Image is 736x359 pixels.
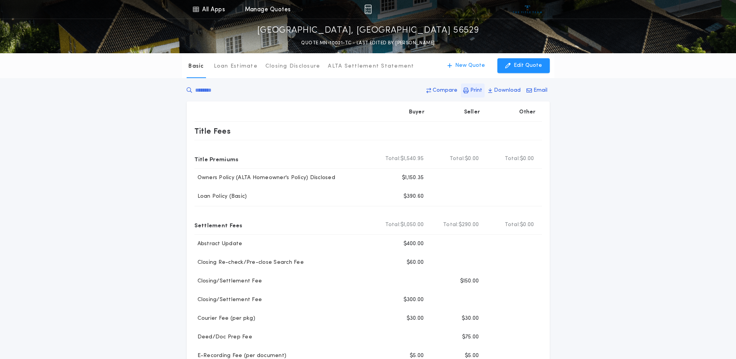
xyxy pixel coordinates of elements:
span: $0.00 [520,155,534,163]
p: Deed/Doc Prep Fee [194,333,252,341]
button: New Quote [440,58,493,73]
p: ALTA Settlement Statement [328,63,414,70]
span: $290.00 [459,221,479,229]
p: Settlement Fees [194,219,242,231]
p: Compare [433,87,457,94]
b: Total: [385,155,401,163]
p: $390.60 [404,193,424,200]
p: Owners Policy (ALTA Homeowner's Policy) Disclosed [194,174,335,182]
p: Closing/Settlement Fee [194,296,262,304]
span: $1,540.95 [400,155,424,163]
p: Loan Estimate [214,63,258,70]
p: QUOTE MN-10021-TC - LAST EDITED BY [PERSON_NAME] [301,39,435,47]
p: Closing Re-check/Pre-close Search Fee [194,259,304,267]
span: $0.00 [520,221,534,229]
p: Basic [188,63,204,70]
p: Closing Disclosure [265,63,320,70]
p: $300.00 [404,296,424,304]
p: Abstract Update [194,240,242,248]
b: Total: [443,221,459,229]
img: vs-icon [513,5,542,13]
p: Title Premiums [194,153,239,165]
p: Title Fees [194,125,231,137]
p: $150.00 [460,277,479,285]
p: New Quote [455,62,485,70]
span: $0.00 [465,155,479,163]
button: Compare [424,84,460,98]
p: Buyer [409,108,424,116]
p: Loan Policy (Basic) [194,193,247,200]
p: Closing/Settlement Fee [194,277,262,285]
p: Download [494,87,521,94]
p: Email [533,87,547,94]
p: Edit Quote [514,62,542,70]
b: Total: [505,155,520,163]
p: Courier Fee (per pkg) [194,315,255,322]
span: $1,050.00 [400,221,424,229]
p: Print [470,87,482,94]
b: Total: [385,221,401,229]
b: Total: [450,155,465,163]
p: $400.00 [404,240,424,248]
p: Other [519,108,535,116]
p: [GEOGRAPHIC_DATA], [GEOGRAPHIC_DATA] 56529 [257,24,479,37]
button: Download [486,84,523,98]
p: Seller [464,108,480,116]
button: Print [461,84,485,98]
p: $60.00 [407,259,424,267]
p: $75.00 [462,333,479,341]
button: Email [524,84,550,98]
p: $30.00 [407,315,424,322]
p: $1,150.35 [402,174,424,182]
img: img [364,5,372,14]
p: $30.00 [462,315,479,322]
button: Edit Quote [497,58,550,73]
b: Total: [505,221,520,229]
